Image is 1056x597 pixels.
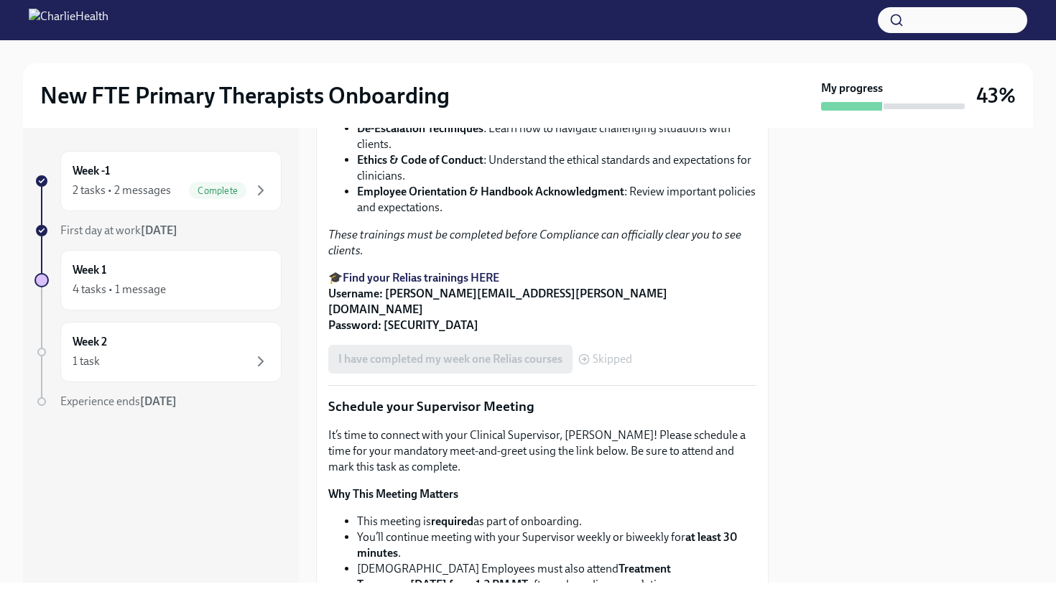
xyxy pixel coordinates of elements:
[357,514,756,529] li: This meeting is as part of onboarding.
[593,353,632,365] span: Skipped
[357,121,756,152] li: : Learn how to navigate challenging situations with clients.
[328,287,667,332] strong: Username: [PERSON_NAME][EMAIL_ADDRESS][PERSON_NAME][DOMAIN_NAME] Password: [SECURITY_DATA]
[328,228,741,257] em: These trainings must be completed before Compliance can officially clear you to see clients.
[976,83,1016,108] h3: 43%
[328,427,756,475] p: It’s time to connect with your Clinical Supervisor, [PERSON_NAME]! Please schedule a time for you...
[357,561,756,593] li: [DEMOGRAPHIC_DATA] Employees must also attend every after onboarding completion.
[34,151,282,211] a: Week -12 tasks • 2 messagesComplete
[73,182,171,198] div: 2 tasks • 2 messages
[328,270,756,333] p: 🎓
[40,81,450,110] h2: New FTE Primary Therapists Onboarding
[431,514,473,528] strong: required
[357,152,756,184] li: : Understand the ethical standards and expectations for clinicians.
[73,334,107,350] h6: Week 2
[34,322,282,382] a: Week 21 task
[29,9,108,32] img: CharlieHealth
[60,223,177,237] span: First day at work
[73,282,166,297] div: 4 tasks • 1 message
[357,153,483,167] strong: Ethics & Code of Conduct
[73,163,110,179] h6: Week -1
[357,185,624,198] strong: Employee Orientation & Handbook Acknowledgment
[73,353,100,369] div: 1 task
[343,271,499,284] a: Find your Relias trainings HERE
[328,397,756,416] p: Schedule your Supervisor Meeting
[60,394,177,408] span: Experience ends
[73,262,106,278] h6: Week 1
[141,223,177,237] strong: [DATE]
[140,394,177,408] strong: [DATE]
[34,223,282,239] a: First day at work[DATE]
[357,530,737,560] strong: at least 30 minutes
[357,529,756,561] li: You’ll continue meeting with your Supervisor weekly or biweekly for .
[189,185,246,196] span: Complete
[357,184,756,216] li: : Review important policies and expectations.
[328,487,458,501] strong: Why This Meeting Matters
[34,250,282,310] a: Week 14 tasks • 1 message
[821,80,883,96] strong: My progress
[410,578,528,591] strong: [DATE] from 1-2 PM MT
[357,121,483,135] strong: De-Escalation Techniques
